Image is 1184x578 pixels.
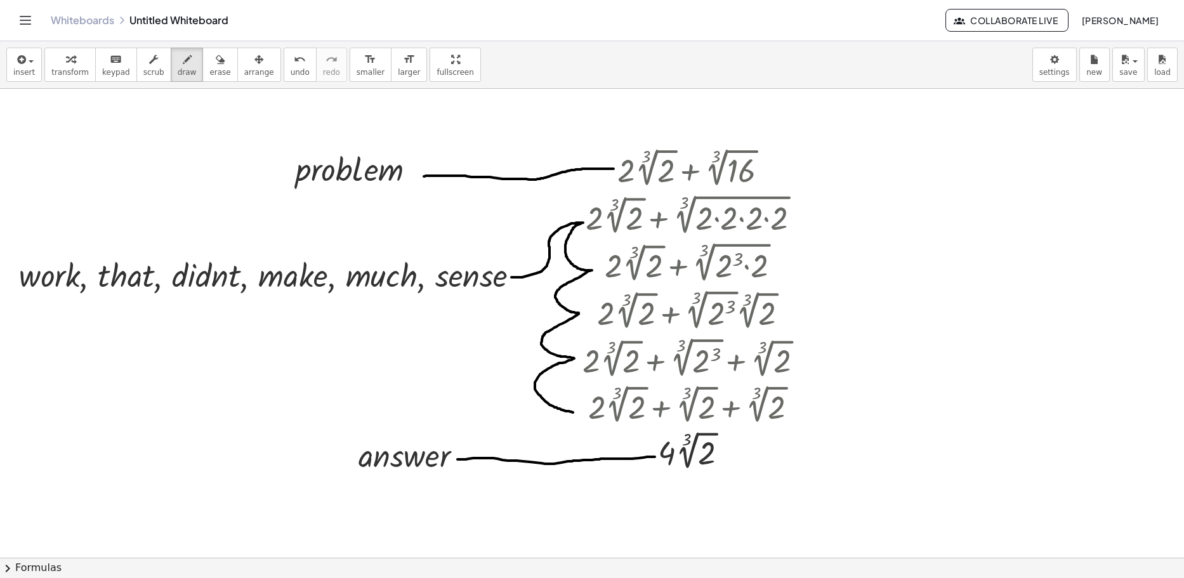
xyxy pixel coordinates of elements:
[294,52,306,67] i: undo
[1079,48,1110,82] button: new
[44,48,96,82] button: transform
[178,68,197,77] span: draw
[398,68,420,77] span: larger
[1081,15,1159,26] span: [PERSON_NAME]
[316,48,347,82] button: redoredo
[1154,68,1171,77] span: load
[1112,48,1145,82] button: save
[6,48,42,82] button: insert
[143,68,164,77] span: scrub
[364,52,376,67] i: format_size
[244,68,274,77] span: arrange
[1119,68,1137,77] span: save
[391,48,427,82] button: format_sizelarger
[403,52,415,67] i: format_size
[15,10,36,30] button: Toggle navigation
[430,48,480,82] button: fullscreen
[13,68,35,77] span: insert
[291,68,310,77] span: undo
[323,68,340,77] span: redo
[110,52,122,67] i: keyboard
[357,68,385,77] span: smaller
[1032,48,1077,82] button: settings
[326,52,338,67] i: redo
[209,68,230,77] span: erase
[51,14,114,27] a: Whiteboards
[1039,68,1070,77] span: settings
[956,15,1058,26] span: Collaborate Live
[237,48,281,82] button: arrange
[102,68,130,77] span: keypad
[945,9,1069,32] button: Collaborate Live
[171,48,204,82] button: draw
[350,48,391,82] button: format_sizesmaller
[1086,68,1102,77] span: new
[437,68,473,77] span: fullscreen
[95,48,137,82] button: keyboardkeypad
[284,48,317,82] button: undoundo
[136,48,171,82] button: scrub
[51,68,89,77] span: transform
[202,48,237,82] button: erase
[1147,48,1178,82] button: load
[1071,9,1169,32] button: [PERSON_NAME]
